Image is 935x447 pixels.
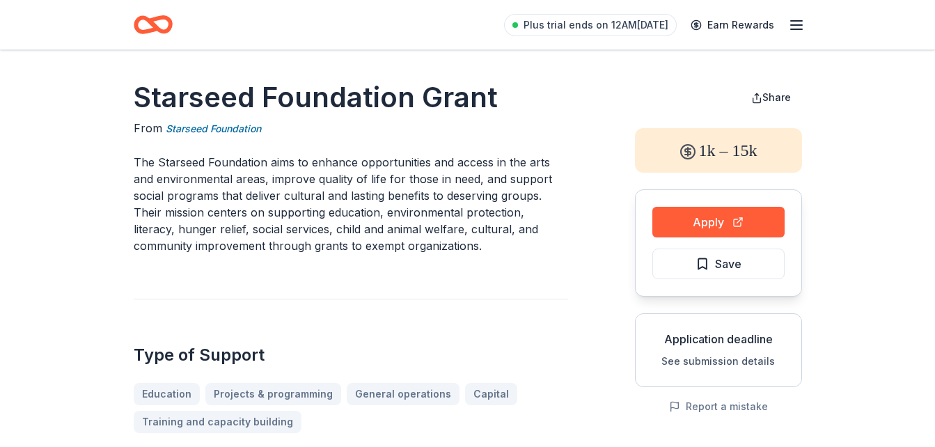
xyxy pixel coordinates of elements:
div: From [134,120,568,137]
p: The Starseed Foundation aims to enhance opportunities and access in the arts and environmental ar... [134,154,568,254]
a: Home [134,8,173,41]
button: Apply [652,207,785,237]
span: Save [715,255,741,273]
button: Save [652,249,785,279]
div: Application deadline [647,331,790,347]
h2: Type of Support [134,344,568,366]
span: Share [762,91,791,103]
div: 1k – 15k [635,128,802,173]
button: See submission details [661,353,775,370]
span: Plus trial ends on 12AM[DATE] [524,17,668,33]
button: Share [740,84,802,111]
a: Plus trial ends on 12AM[DATE] [504,14,677,36]
h1: Starseed Foundation Grant [134,78,568,117]
a: Starseed Foundation [166,120,261,137]
a: Earn Rewards [682,13,783,38]
button: Report a mistake [669,398,768,415]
